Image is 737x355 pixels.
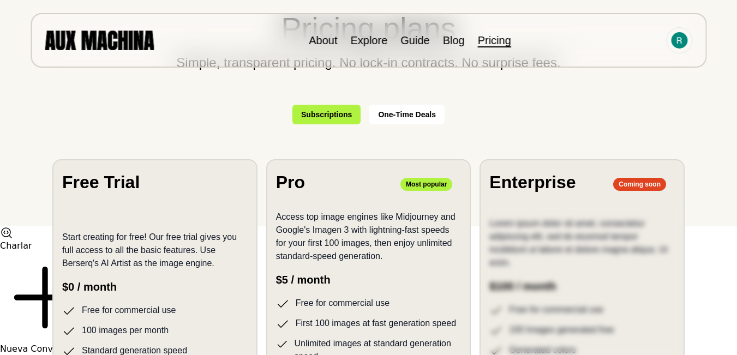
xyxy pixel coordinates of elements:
h2: Pro [276,169,305,195]
li: 100 images per month [62,324,248,338]
a: Pricing [478,34,511,46]
button: Subscriptions [292,105,361,124]
img: AUX MACHINA [45,31,154,50]
h2: Enterprise [489,169,576,195]
li: Free for commercial use [62,304,248,317]
p: $5 / month [276,272,462,288]
li: Free for commercial use [276,297,462,310]
li: First 100 images at fast generation speed [276,317,462,330]
img: Avatar [671,32,687,49]
p: Start creating for free! Our free trial gives you full access to all the basic features. Use Bers... [62,231,248,270]
p: Most popular [400,178,452,191]
a: Guide [400,34,429,46]
p: Coming soon [613,178,666,191]
p: $0 / month [62,279,248,295]
h2: Free Trial [62,169,140,195]
a: About [309,34,337,46]
a: Explore [350,34,387,46]
a: Blog [443,34,465,46]
button: One-Time Deals [369,105,445,124]
p: Access top image engines like Midjourney and Google's Imagen 3 with lightning-fast speeds for you... [276,210,462,263]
